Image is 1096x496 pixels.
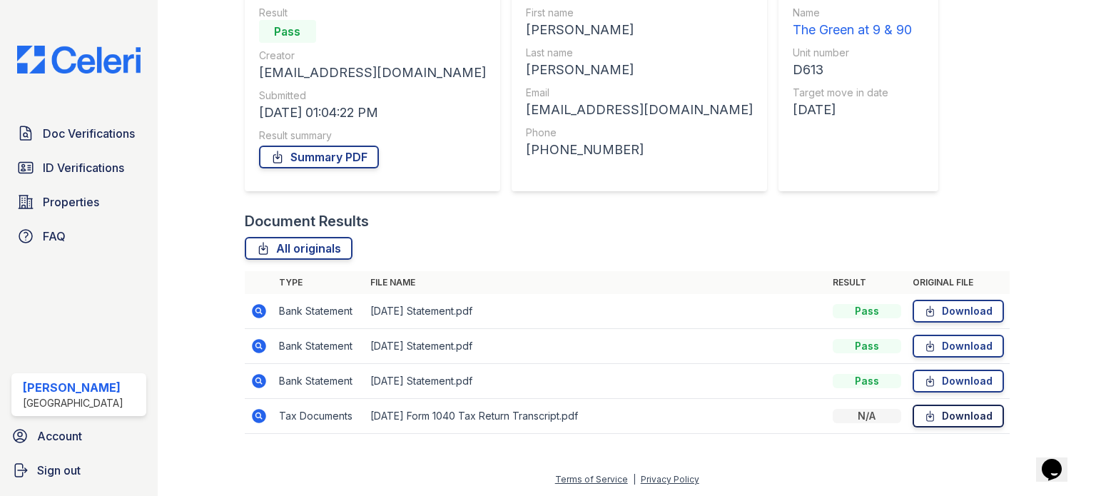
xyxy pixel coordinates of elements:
[827,271,907,294] th: Result
[245,211,369,231] div: Document Results
[273,294,365,329] td: Bank Statement
[365,364,827,399] td: [DATE] Statement.pdf
[526,46,753,60] div: Last name
[913,335,1004,358] a: Download
[793,46,912,60] div: Unit number
[259,6,486,20] div: Result
[43,228,66,245] span: FAQ
[37,427,82,445] span: Account
[833,339,901,353] div: Pass
[23,379,123,396] div: [PERSON_NAME]
[1036,439,1082,482] iframe: chat widget
[365,399,827,434] td: [DATE] Form 1040 Tax Return Transcript.pdf
[913,405,1004,427] a: Download
[365,271,827,294] th: File name
[526,20,753,40] div: [PERSON_NAME]
[793,60,912,80] div: D613
[907,271,1010,294] th: Original file
[6,456,152,485] a: Sign out
[833,304,901,318] div: Pass
[6,46,152,74] img: CE_Logo_Blue-a8612792a0a2168367f1c8372b55b34899dd931a85d93a1a3d3e32e68fde9ad4.png
[273,329,365,364] td: Bank Statement
[43,193,99,211] span: Properties
[43,159,124,176] span: ID Verifications
[793,6,912,20] div: Name
[37,462,81,479] span: Sign out
[526,6,753,20] div: First name
[245,237,352,260] a: All originals
[259,63,486,83] div: [EMAIL_ADDRESS][DOMAIN_NAME]
[11,222,146,250] a: FAQ
[6,422,152,450] a: Account
[273,364,365,399] td: Bank Statement
[273,399,365,434] td: Tax Documents
[913,300,1004,323] a: Download
[793,20,912,40] div: The Green at 9 & 90
[11,153,146,182] a: ID Verifications
[259,103,486,123] div: [DATE] 01:04:22 PM
[641,474,699,485] a: Privacy Policy
[23,396,123,410] div: [GEOGRAPHIC_DATA]
[526,126,753,140] div: Phone
[793,6,912,40] a: Name The Green at 9 & 90
[259,128,486,143] div: Result summary
[526,60,753,80] div: [PERSON_NAME]
[793,100,912,120] div: [DATE]
[11,188,146,216] a: Properties
[365,329,827,364] td: [DATE] Statement.pdf
[913,370,1004,393] a: Download
[526,140,753,160] div: [PHONE_NUMBER]
[259,146,379,168] a: Summary PDF
[273,271,365,294] th: Type
[259,88,486,103] div: Submitted
[11,119,146,148] a: Doc Verifications
[633,474,636,485] div: |
[259,20,316,43] div: Pass
[365,294,827,329] td: [DATE] Statement.pdf
[833,409,901,423] div: N/A
[555,474,628,485] a: Terms of Service
[526,86,753,100] div: Email
[793,86,912,100] div: Target move in date
[833,374,901,388] div: Pass
[43,125,135,142] span: Doc Verifications
[259,49,486,63] div: Creator
[526,100,753,120] div: [EMAIL_ADDRESS][DOMAIN_NAME]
